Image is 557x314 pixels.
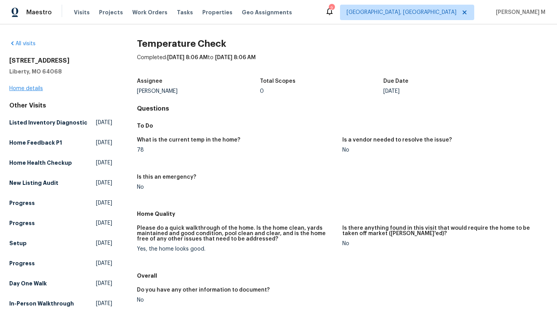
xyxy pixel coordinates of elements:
[96,280,112,287] span: [DATE]
[9,57,112,65] h2: [STREET_ADDRESS]
[342,225,542,236] h5: Is there anything found in this visit that would require the home to be taken off market ([PERSON...
[96,259,112,267] span: [DATE]
[493,9,545,16] span: [PERSON_NAME] M
[9,86,43,91] a: Home details
[26,9,52,16] span: Maestro
[137,272,548,280] h5: Overall
[167,55,208,60] span: [DATE] 8:06 AM
[9,259,35,267] h5: Progress
[137,246,336,252] div: Yes, the home looks good.
[96,119,112,126] span: [DATE]
[9,179,58,187] h5: New Listing Audit
[137,122,548,130] h5: To Do
[9,300,74,307] h5: In-Person Walkthrough
[137,147,336,153] div: 78
[9,216,112,230] a: Progress[DATE]
[137,105,548,113] h4: Questions
[137,225,336,242] h5: Please do a quick walkthrough of the home. Is the home clean, yards maintained and good condition...
[215,55,256,60] span: [DATE] 8:06 AM
[137,210,548,218] h5: Home Quality
[9,116,112,130] a: Listed Inventory Diagnostic[DATE]
[9,297,112,311] a: In-Person Walkthrough[DATE]
[9,176,112,190] a: New Listing Audit[DATE]
[9,119,87,126] h5: Listed Inventory Diagnostic
[99,9,123,16] span: Projects
[96,239,112,247] span: [DATE]
[137,78,162,84] h5: Assignee
[383,78,408,84] h5: Due Date
[9,236,112,250] a: Setup[DATE]
[329,5,334,12] div: 2
[132,9,167,16] span: Work Orders
[96,139,112,147] span: [DATE]
[9,41,36,46] a: All visits
[383,89,507,94] div: [DATE]
[260,78,296,84] h5: Total Scopes
[96,159,112,167] span: [DATE]
[202,9,232,16] span: Properties
[9,276,112,290] a: Day One Walk[DATE]
[9,156,112,170] a: Home Health Checkup[DATE]
[342,147,542,153] div: No
[137,54,548,74] div: Completed: to
[137,184,336,190] div: No
[74,9,90,16] span: Visits
[9,256,112,270] a: Progress[DATE]
[260,89,383,94] div: 0
[137,174,196,180] h5: Is this an emergency?
[342,137,452,143] h5: Is a vendor needed to resolve the issue?
[9,280,47,287] h5: Day One Walk
[137,137,240,143] h5: What is the current temp in the home?
[9,102,112,109] div: Other Visits
[96,219,112,227] span: [DATE]
[347,9,456,16] span: [GEOGRAPHIC_DATA], [GEOGRAPHIC_DATA]
[96,199,112,207] span: [DATE]
[96,179,112,187] span: [DATE]
[137,297,336,303] div: No
[342,241,542,246] div: No
[9,196,112,210] a: Progress[DATE]
[9,139,62,147] h5: Home Feedback P1
[9,136,112,150] a: Home Feedback P1[DATE]
[137,40,548,48] h2: Temperature Check
[137,89,260,94] div: [PERSON_NAME]
[96,300,112,307] span: [DATE]
[242,9,292,16] span: Geo Assignments
[177,10,193,15] span: Tasks
[9,239,27,247] h5: Setup
[9,219,35,227] h5: Progress
[9,159,72,167] h5: Home Health Checkup
[9,68,112,75] h5: Liberty, MO 64068
[9,199,35,207] h5: Progress
[137,287,270,293] h5: Do you have any other information to document?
